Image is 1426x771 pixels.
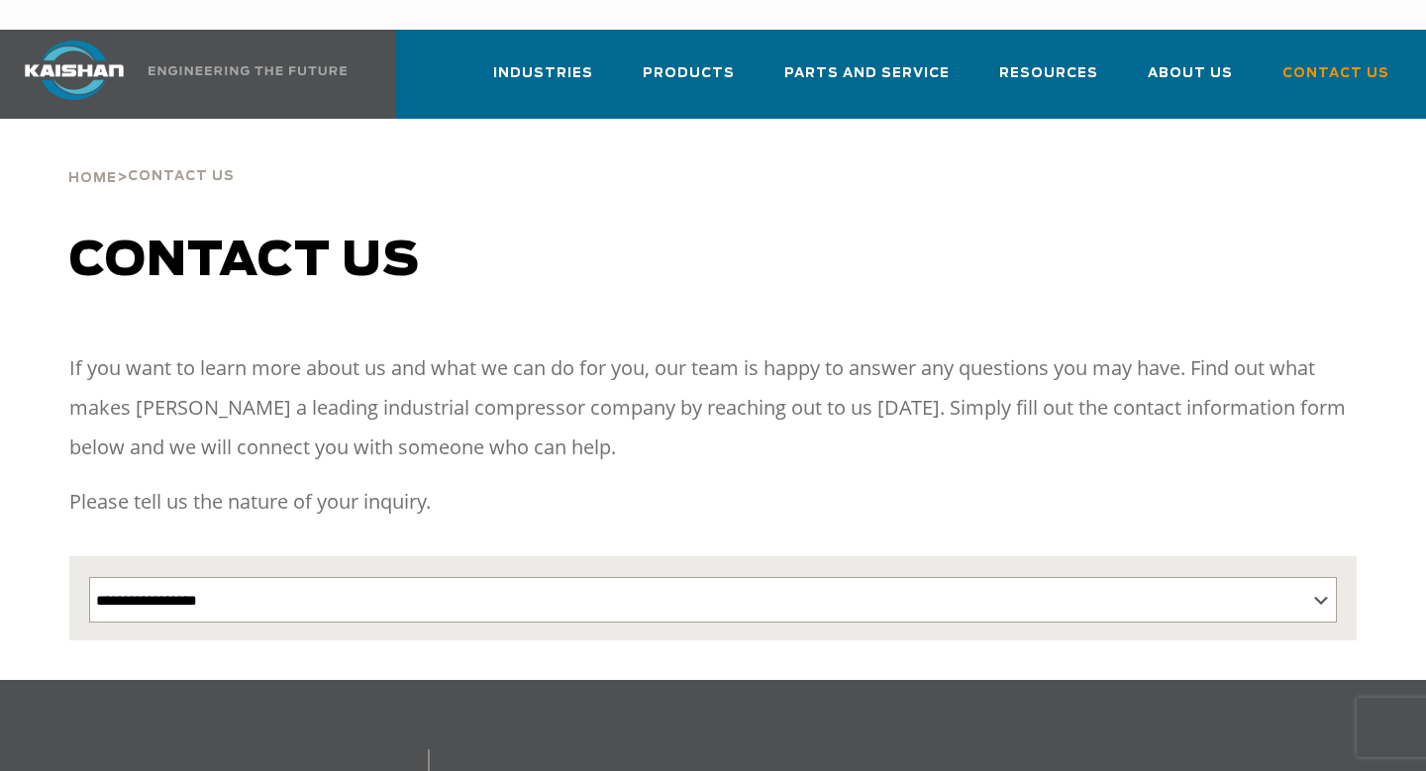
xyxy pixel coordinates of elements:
a: Home [68,168,117,186]
a: Resources [999,48,1098,115]
div: > [68,119,235,194]
span: Contact Us [1282,62,1389,85]
p: If you want to learn more about us and what we can do for you, our team is happy to answer any qu... [69,348,1358,467]
p: Please tell us the nature of your inquiry. [69,482,1358,522]
span: Industries [493,62,593,85]
a: Products [643,48,735,115]
a: Parts and Service [784,48,950,115]
a: Industries [493,48,593,115]
span: About Us [1148,62,1233,85]
a: Contact Us [1282,48,1389,115]
span: Resources [999,62,1098,85]
span: Home [68,172,117,185]
span: Contact us [69,238,420,285]
span: Products [643,62,735,85]
span: Contact Us [128,170,235,183]
a: About Us [1148,48,1233,115]
span: Parts and Service [784,62,950,85]
img: Engineering the future [149,66,347,75]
